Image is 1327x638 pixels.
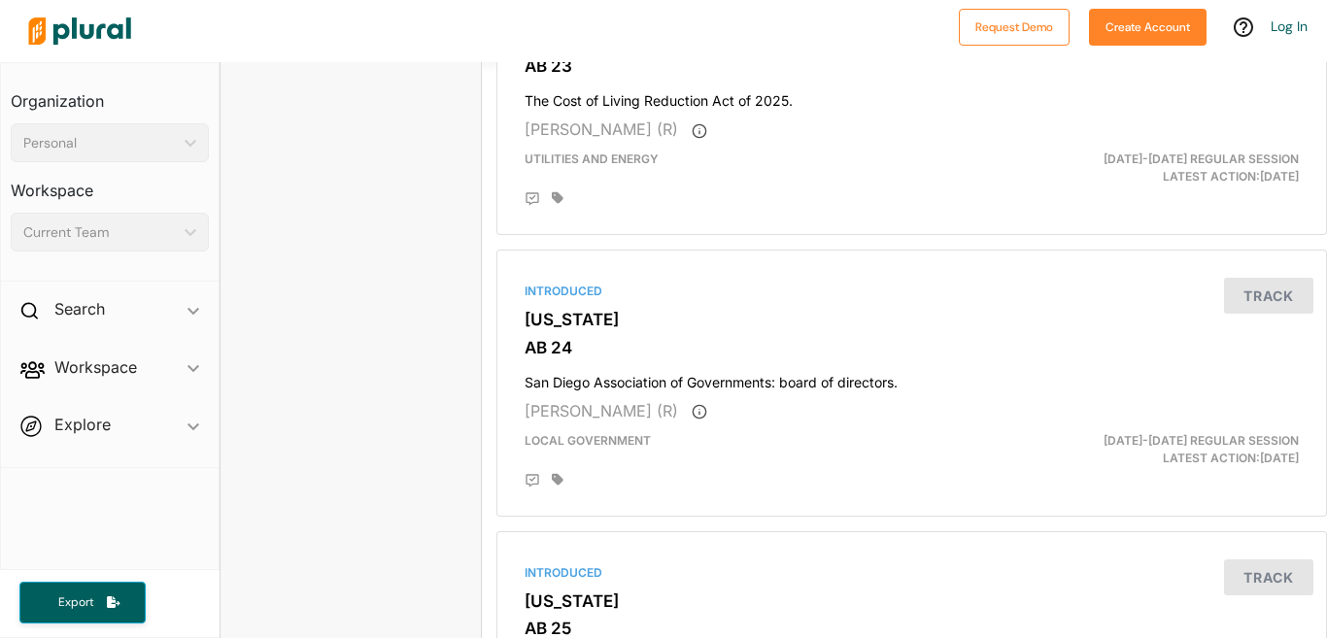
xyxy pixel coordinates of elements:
[54,298,105,319] h2: Search
[1224,278,1313,314] button: Track
[1271,17,1308,35] a: Log In
[1104,433,1299,448] span: [DATE]-[DATE] Regular Session
[1045,432,1313,467] div: Latest Action: [DATE]
[525,564,1299,582] div: Introduced
[525,119,678,139] span: [PERSON_NAME] (R)
[525,310,1299,329] h3: [US_STATE]
[525,365,1299,391] h4: San Diego Association of Governments: board of directors.
[23,133,177,153] div: Personal
[1089,9,1207,46] button: Create Account
[1089,16,1207,36] a: Create Account
[959,9,1070,46] button: Request Demo
[525,338,1299,357] h3: AB 24
[525,84,1299,110] h4: The Cost of Living Reduction Act of 2025.
[525,433,651,448] span: Local Government
[1224,559,1313,595] button: Track
[11,73,209,116] h3: Organization
[11,162,209,205] h3: Workspace
[959,16,1070,36] a: Request Demo
[525,191,540,207] div: Add Position Statement
[45,594,107,611] span: Export
[525,151,659,166] span: Utilities and Energy
[525,283,1299,300] div: Introduced
[525,473,540,488] div: Add Position Statement
[525,591,1299,611] h3: [US_STATE]
[525,56,1299,76] h3: AB 23
[552,191,563,205] div: Add tags
[525,401,678,420] span: [PERSON_NAME] (R)
[19,582,146,623] button: Export
[552,473,563,487] div: Add tags
[1104,151,1299,166] span: [DATE]-[DATE] Regular Session
[23,222,177,243] div: Current Team
[525,619,1299,638] h3: AB 25
[1045,151,1313,185] div: Latest Action: [DATE]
